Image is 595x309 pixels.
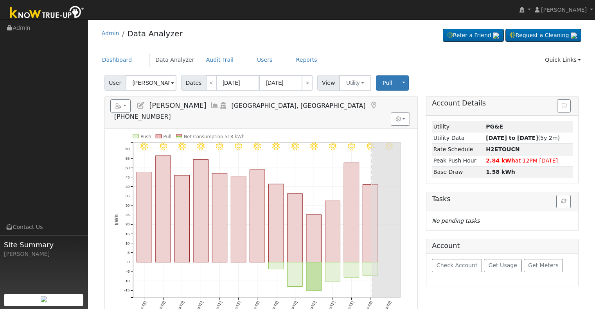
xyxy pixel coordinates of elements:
[486,135,560,141] span: (5y 2m)
[486,135,538,141] strong: [DATE] to [DATE]
[128,260,129,264] text: 0
[125,184,129,189] text: 40
[4,250,84,258] div: [PERSON_NAME]
[125,213,129,217] text: 25
[102,30,119,36] a: Admin
[41,296,47,302] img: retrieve
[210,102,219,109] a: Multi-Series Graph
[288,262,303,286] rect: onclick=""
[367,143,374,150] i: 8/11 - Clear
[125,175,129,179] text: 45
[571,32,577,39] img: retrieve
[528,262,559,268] span: Get Meters
[556,195,571,208] button: Refresh
[505,29,581,42] a: Request a Cleaning
[432,121,484,132] td: Utility
[291,143,299,150] i: 8/07 - Clear
[363,184,378,262] rect: onclick=""
[174,175,190,262] rect: onclick=""
[183,134,244,139] text: Net Consumption 518 kWh
[104,75,126,91] span: User
[437,262,478,268] span: Check Account
[149,53,200,67] a: Data Analyzer
[432,144,484,155] td: Rate Schedule
[137,102,145,109] a: Edit User (4072)
[159,143,167,150] i: 7/31 - Clear
[541,7,587,13] span: [PERSON_NAME]
[125,166,129,170] text: 50
[432,132,484,144] td: Utility Data
[253,143,261,150] i: 8/05 - Clear
[181,75,206,91] span: Dates
[125,146,129,151] text: 60
[363,262,378,275] rect: onclick=""
[137,172,152,262] rect: onclick=""
[486,146,520,152] strong: C
[216,143,223,150] i: 8/03 - Clear
[140,143,148,150] i: 7/30 - Clear
[306,262,322,291] rect: onclick=""
[200,53,239,67] a: Audit Trail
[269,184,284,262] rect: onclick=""
[432,166,484,178] td: Base Draw
[113,214,119,225] text: kWh
[4,239,84,250] span: Site Summary
[339,75,371,91] button: Utility
[272,143,280,150] i: 8/06 - Clear
[317,75,340,91] span: View
[193,159,209,262] rect: onclick=""
[96,53,138,67] a: Dashboard
[486,157,515,164] strong: 2.84 kWh
[149,102,206,109] span: [PERSON_NAME]
[6,4,88,22] img: Know True-Up
[432,218,480,224] i: No pending tasks
[212,173,227,262] rect: onclick=""
[485,155,573,166] td: at 12PM [DATE]
[325,262,340,282] rect: onclick=""
[557,99,571,113] button: Issue History
[125,203,129,207] text: 30
[486,169,515,175] strong: 1.58 kWh
[288,194,303,262] rect: onclick=""
[376,75,399,91] button: Pull
[493,32,499,39] img: retrieve
[125,194,129,198] text: 35
[206,75,217,91] a: <
[539,53,587,67] a: Quick Links
[125,222,129,226] text: 20
[310,143,318,150] i: 8/08 - Clear
[369,102,378,109] a: Map
[432,155,484,166] td: Peak Push Hour
[126,269,130,273] text: -5
[125,232,129,236] text: 15
[140,134,151,139] text: Push
[231,176,246,262] rect: onclick=""
[486,123,503,130] strong: ID: 5181257, authorized: 09/11/20
[443,29,504,42] a: Refer a Friend
[125,156,129,160] text: 55
[302,75,313,91] a: >
[124,288,129,293] text: -15
[524,259,563,272] button: Get Meters
[197,143,205,150] i: 8/02 - Clear
[432,195,573,203] h5: Tasks
[235,143,242,150] i: 8/04 - Clear
[178,143,186,150] i: 8/01 - Clear
[484,259,522,272] button: Get Usage
[127,29,182,38] a: Data Analyzer
[432,99,573,107] h5: Account Details
[290,53,323,67] a: Reports
[219,102,228,109] a: Login As (last Never)
[128,250,129,255] text: 5
[325,201,340,262] rect: onclick=""
[348,143,355,150] i: 8/10 - Clear
[432,259,482,272] button: Check Account
[329,143,336,150] i: 8/09 - Clear
[125,241,129,245] text: 10
[156,156,171,262] rect: onclick=""
[344,262,359,277] rect: onclick=""
[432,242,460,250] h5: Account
[114,113,171,120] span: [PHONE_NUMBER]
[250,170,265,262] rect: onclick=""
[126,75,176,91] input: Select a User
